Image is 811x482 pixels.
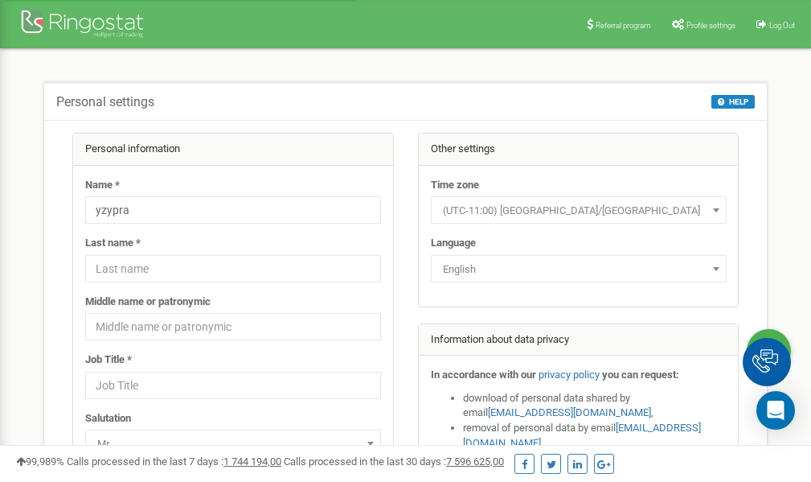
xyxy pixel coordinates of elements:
[85,178,120,193] label: Name *
[85,430,381,457] span: Mr.
[85,411,131,426] label: Salutation
[686,21,735,30] span: Profile settings
[16,455,64,468] span: 99,989%
[85,295,211,310] label: Middle name or patronymic
[67,455,281,468] span: Calls processed in the last 7 days :
[284,455,504,468] span: Calls processed in the last 30 days :
[539,369,600,381] a: privacy policy
[756,391,795,430] div: Open Intercom Messenger
[463,421,727,451] li: removal of personal data by email ,
[419,324,739,356] div: Information about data privacy
[769,21,795,30] span: Log Out
[85,372,381,399] input: Job Title
[431,369,536,381] strong: In accordance with our
[85,313,381,340] input: Middle name or patronymic
[431,196,727,224] span: (UTC-11:00) Pacific/Midway
[488,406,651,418] a: [EMAIL_ADDRESS][DOMAIN_NAME]
[431,255,727,282] span: English
[85,236,141,251] label: Last name *
[223,455,281,468] u: 1 744 194,00
[85,255,381,282] input: Last name
[602,369,679,381] strong: you can request:
[91,433,375,455] span: Mr.
[419,134,739,166] div: Other settings
[431,178,479,193] label: Time zone
[85,352,132,368] label: Job Title *
[711,95,755,109] button: HELP
[436,200,721,222] span: (UTC-11:00) Pacific/Midway
[431,236,476,251] label: Language
[596,21,651,30] span: Referral program
[463,391,727,421] li: download of personal data shared by email ,
[436,258,721,281] span: English
[85,196,381,224] input: Name
[446,455,504,468] u: 7 596 625,00
[56,95,154,109] h5: Personal settings
[73,134,393,166] div: Personal information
